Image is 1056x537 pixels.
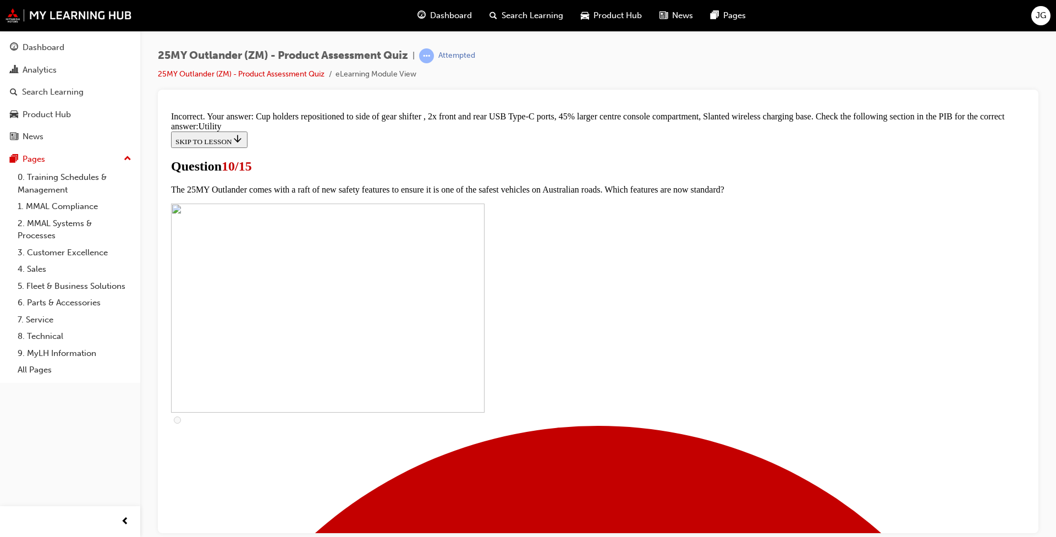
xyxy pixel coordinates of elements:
[711,9,719,23] span: pages-icon
[4,82,136,102] a: Search Learning
[10,87,18,97] span: search-icon
[572,4,651,27] a: car-iconProduct Hub
[13,215,136,244] a: 2. MMAL Systems & Processes
[13,198,136,215] a: 1. MMAL Compliance
[121,515,129,529] span: prev-icon
[1031,6,1050,25] button: JG
[5,8,132,23] img: mmal
[419,48,434,63] span: learningRecordVerb_ATTEMPT-icon
[4,105,136,125] a: Product Hub
[13,361,136,379] a: All Pages
[13,311,136,328] a: 7. Service
[13,244,136,261] a: 3. Customer Excellence
[659,9,668,23] span: news-icon
[335,68,416,81] li: eLearning Module View
[13,278,136,295] a: 5. Fleet & Business Solutions
[10,155,18,165] span: pages-icon
[723,9,746,22] span: Pages
[593,9,642,22] span: Product Hub
[13,345,136,362] a: 9. MyLH Information
[413,50,415,62] span: |
[9,30,76,39] span: SKIP TO LESSON
[672,9,693,22] span: News
[13,169,136,198] a: 0. Training Schedules & Management
[4,149,136,169] button: Pages
[4,24,81,41] button: SKIP TO LESSON
[23,130,43,143] div: News
[10,132,18,142] span: news-icon
[490,9,497,23] span: search-icon
[10,65,18,75] span: chart-icon
[13,328,136,345] a: 8. Technical
[417,9,426,23] span: guage-icon
[4,60,136,80] a: Analytics
[23,64,57,76] div: Analytics
[13,261,136,278] a: 4. Sales
[158,69,324,79] a: 25MY Outlander (ZM) - Product Assessment Quiz
[502,9,563,22] span: Search Learning
[438,51,475,61] div: Attempted
[13,294,136,311] a: 6. Parts & Accessories
[651,4,702,27] a: news-iconNews
[409,4,481,27] a: guage-iconDashboard
[4,35,136,149] button: DashboardAnalyticsSearch LearningProduct HubNews
[1036,9,1046,22] span: JG
[702,4,755,27] a: pages-iconPages
[10,110,18,120] span: car-icon
[23,153,45,166] div: Pages
[158,50,408,62] span: 25MY Outlander (ZM) - Product Assessment Quiz
[10,43,18,53] span: guage-icon
[4,37,136,58] a: Dashboard
[124,152,131,166] span: up-icon
[581,9,589,23] span: car-icon
[23,41,64,54] div: Dashboard
[4,4,859,24] div: Incorrect. Your answer: Cup holders repositioned to side of gear shifter , 2x front and rear USB ...
[430,9,472,22] span: Dashboard
[22,86,84,98] div: Search Learning
[23,108,71,121] div: Product Hub
[4,127,136,147] a: News
[481,4,572,27] a: search-iconSearch Learning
